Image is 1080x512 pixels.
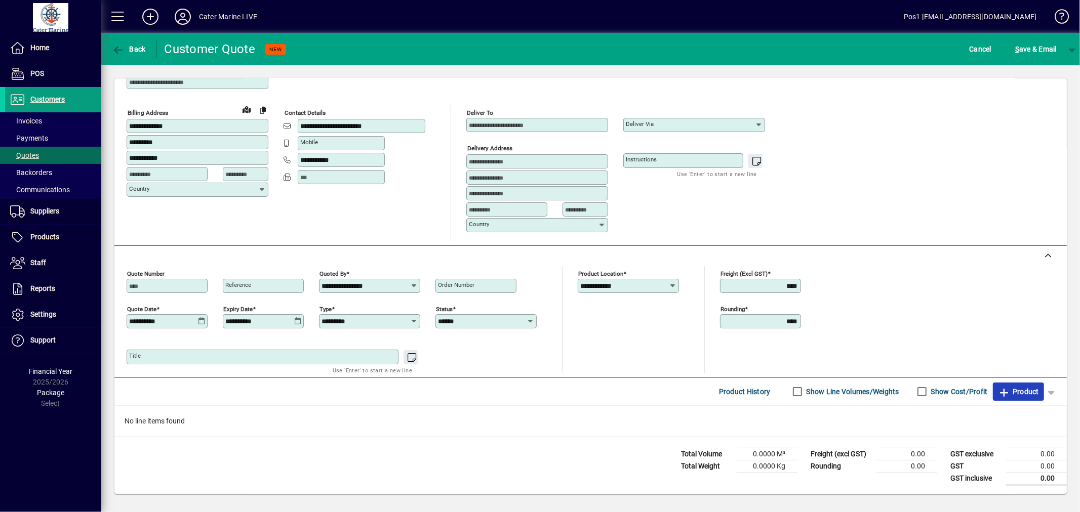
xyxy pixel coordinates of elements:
[223,305,253,312] mat-label: Expiry date
[806,460,876,472] td: Rounding
[5,35,101,61] a: Home
[929,387,988,397] label: Show Cost/Profit
[238,101,255,117] a: View on map
[134,8,167,26] button: Add
[5,225,101,250] a: Products
[255,102,271,118] button: Copy to Delivery address
[225,281,251,288] mat-label: Reference
[1006,460,1067,472] td: 0.00
[5,147,101,164] a: Quotes
[998,383,1039,400] span: Product
[676,448,737,460] td: Total Volume
[5,181,101,198] a: Communications
[165,41,256,57] div: Customer Quote
[721,270,768,277] mat-label: Freight (excl GST)
[993,382,1044,401] button: Product
[30,69,44,77] span: POS
[129,185,149,192] mat-label: Country
[737,460,797,472] td: 0.0000 Kg
[30,336,56,344] span: Support
[876,460,937,472] td: 0.00
[30,233,59,241] span: Products
[319,270,346,277] mat-label: Quoted by
[626,120,654,127] mat-label: Deliver via
[970,41,992,57] span: Cancel
[1047,2,1067,35] a: Knowledge Base
[30,207,59,215] span: Suppliers
[5,130,101,147] a: Payments
[127,305,156,312] mat-label: Quote date
[1015,45,1019,53] span: S
[1010,40,1062,58] button: Save & Email
[30,95,65,103] span: Customers
[5,302,101,327] a: Settings
[114,406,1067,437] div: No line items found
[5,328,101,353] a: Support
[167,8,199,26] button: Profile
[5,61,101,87] a: POS
[30,259,46,267] span: Staff
[1015,41,1057,57] span: ave & Email
[945,460,1006,472] td: GST
[806,448,876,460] td: Freight (excl GST)
[904,9,1037,25] div: Pos1 [EMAIL_ADDRESS][DOMAIN_NAME]
[5,250,101,276] a: Staff
[945,448,1006,460] td: GST exclusive
[578,270,623,277] mat-label: Product location
[109,40,148,58] button: Back
[30,310,56,318] span: Settings
[721,305,745,312] mat-label: Rounding
[37,389,64,397] span: Package
[30,284,55,292] span: Reports
[438,281,474,288] mat-label: Order number
[626,156,657,163] mat-label: Instructions
[5,276,101,302] a: Reports
[676,460,737,472] td: Total Weight
[737,448,797,460] td: 0.0000 M³
[715,382,775,401] button: Product History
[129,352,141,359] mat-label: Title
[10,117,42,125] span: Invoices
[805,387,899,397] label: Show Line Volumes/Weights
[1006,472,1067,485] td: 0.00
[436,305,453,312] mat-label: Status
[876,448,937,460] td: 0.00
[967,40,994,58] button: Cancel
[101,40,157,58] app-page-header-button: Back
[5,164,101,181] a: Backorders
[29,367,73,375] span: Financial Year
[300,139,318,146] mat-label: Mobile
[945,472,1006,485] td: GST inclusive
[10,134,48,142] span: Payments
[5,199,101,224] a: Suppliers
[319,305,332,312] mat-label: Type
[10,151,39,159] span: Quotes
[677,168,757,180] mat-hint: Use 'Enter' to start a new line
[10,186,70,194] span: Communications
[469,221,489,228] mat-label: Country
[269,46,282,53] span: NEW
[10,168,52,177] span: Backorders
[333,364,412,376] mat-hint: Use 'Enter' to start a new line
[127,270,165,277] mat-label: Quote number
[30,44,49,52] span: Home
[467,109,493,116] mat-label: Deliver To
[1006,448,1067,460] td: 0.00
[719,383,771,400] span: Product History
[112,45,146,53] span: Back
[5,112,101,130] a: Invoices
[199,9,257,25] div: Cater Marine LIVE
